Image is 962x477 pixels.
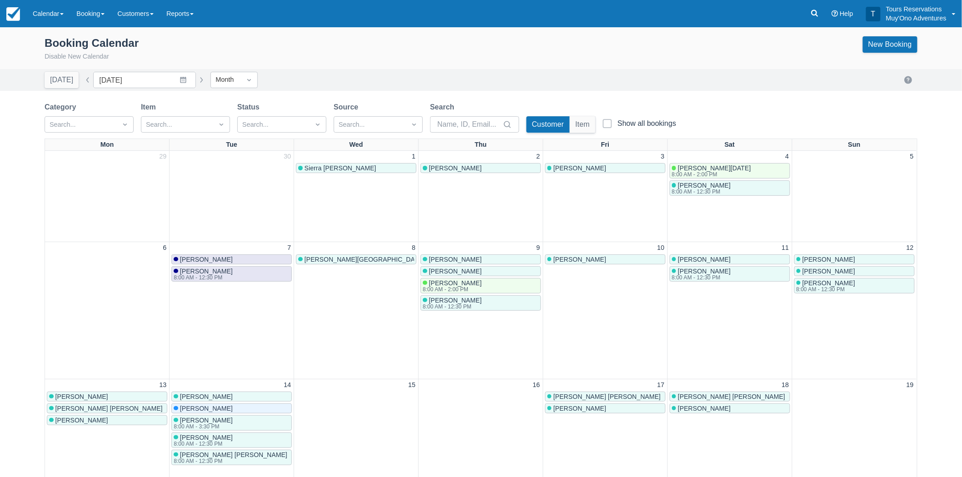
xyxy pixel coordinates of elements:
[430,102,458,113] label: Search
[47,403,167,413] a: [PERSON_NAME] [PERSON_NAME]
[678,405,731,412] span: [PERSON_NAME]
[545,403,666,413] a: [PERSON_NAME]
[670,403,790,413] a: [PERSON_NAME]
[784,152,791,162] a: 4
[802,268,855,275] span: [PERSON_NAME]
[863,36,917,53] a: New Booking
[553,393,661,400] span: [PERSON_NAME] [PERSON_NAME]
[55,405,163,412] span: [PERSON_NAME] [PERSON_NAME]
[535,243,542,253] a: 9
[45,102,80,113] label: Category
[678,182,731,189] span: [PERSON_NAME]
[305,164,376,172] span: Sierra [PERSON_NAME]
[410,152,417,162] a: 1
[659,152,666,162] a: 3
[180,434,233,441] span: [PERSON_NAME]
[313,120,322,129] span: Dropdown icon
[410,243,417,253] a: 8
[171,415,292,431] a: [PERSON_NAME]8:00 AM - 3:30 PM
[282,152,293,162] a: 30
[421,278,541,293] a: [PERSON_NAME]8:00 AM - 2:00 PM
[905,243,916,253] a: 12
[421,295,541,311] a: [PERSON_NAME]8:00 AM - 12:30 PM
[473,139,488,151] a: Thu
[553,405,606,412] span: [PERSON_NAME]
[794,278,915,293] a: [PERSON_NAME]8:00 AM - 12:30 PM
[217,120,226,129] span: Dropdown icon
[570,116,596,133] button: Item
[672,275,729,280] div: 8:00 AM - 12:30 PM
[656,380,666,390] a: 17
[157,380,168,390] a: 13
[47,415,167,425] a: [PERSON_NAME]
[905,380,916,390] a: 19
[180,451,287,458] span: [PERSON_NAME] [PERSON_NAME]
[423,304,480,309] div: 8:00 AM - 12:30 PM
[678,268,731,275] span: [PERSON_NAME]
[553,164,606,172] span: [PERSON_NAME]
[802,279,855,287] span: [PERSON_NAME]
[45,36,139,50] div: Booking Calendar
[296,163,416,173] a: Sierra [PERSON_NAME]
[780,380,791,390] a: 18
[99,139,116,151] a: Mon
[886,5,947,14] p: Tours Reservations
[670,180,790,196] a: [PERSON_NAME]8:00 AM - 12:30 PM
[171,392,292,402] a: [PERSON_NAME]
[531,380,542,390] a: 16
[421,254,541,264] a: [PERSON_NAME]
[794,266,915,276] a: [PERSON_NAME]
[794,254,915,264] a: [PERSON_NAME]
[171,432,292,448] a: [PERSON_NAME]8:00 AM - 12:30 PM
[678,256,731,263] span: [PERSON_NAME]
[832,10,838,17] i: Help
[180,417,233,424] span: [PERSON_NAME]
[282,380,293,390] a: 14
[174,424,231,429] div: 8:00 AM - 3:30 PM
[545,392,666,402] a: [PERSON_NAME] [PERSON_NAME]
[723,139,737,151] a: Sat
[141,102,160,113] label: Item
[797,287,854,292] div: 8:00 AM - 12:30 PM
[296,254,416,264] a: [PERSON_NAME][GEOGRAPHIC_DATA]
[348,139,365,151] a: Wed
[6,7,20,21] img: checkfront-main-nav-mini-logo.png
[245,75,254,84] span: Dropdown icon
[157,152,168,162] a: 29
[174,275,231,280] div: 8:00 AM - 12:30 PM
[161,243,168,253] a: 6
[174,441,231,447] div: 8:00 AM - 12:30 PM
[180,393,233,400] span: [PERSON_NAME]
[171,450,292,465] a: [PERSON_NAME] [PERSON_NAME]8:00 AM - 12:30 PM
[47,392,167,402] a: [PERSON_NAME]
[174,458,286,464] div: 8:00 AM - 12:30 PM
[429,256,482,263] span: [PERSON_NAME]
[670,392,790,402] a: [PERSON_NAME] [PERSON_NAME]
[429,297,482,304] span: [PERSON_NAME]
[802,256,855,263] span: [PERSON_NAME]
[535,152,542,162] a: 2
[670,254,790,264] a: [PERSON_NAME]
[410,120,419,129] span: Dropdown icon
[406,380,417,390] a: 15
[215,75,236,85] div: Month
[55,393,108,400] span: [PERSON_NAME]
[237,102,263,113] label: Status
[656,243,666,253] a: 10
[423,287,480,292] div: 8:00 AM - 2:00 PM
[545,254,666,264] a: [PERSON_NAME]
[93,72,196,88] input: Date
[617,119,676,128] div: Show all bookings
[171,266,292,282] a: [PERSON_NAME]8:00 AM - 12:30 PM
[305,256,424,263] span: [PERSON_NAME][GEOGRAPHIC_DATA]
[180,405,233,412] span: [PERSON_NAME]
[45,52,109,62] button: Disable New Calendar
[866,7,881,21] div: T
[840,10,853,17] span: Help
[429,164,482,172] span: [PERSON_NAME]
[171,403,292,413] a: [PERSON_NAME]
[171,254,292,264] a: [PERSON_NAME]
[225,139,240,151] a: Tue
[670,266,790,282] a: [PERSON_NAME]8:00 AM - 12:30 PM
[526,116,570,133] button: Customer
